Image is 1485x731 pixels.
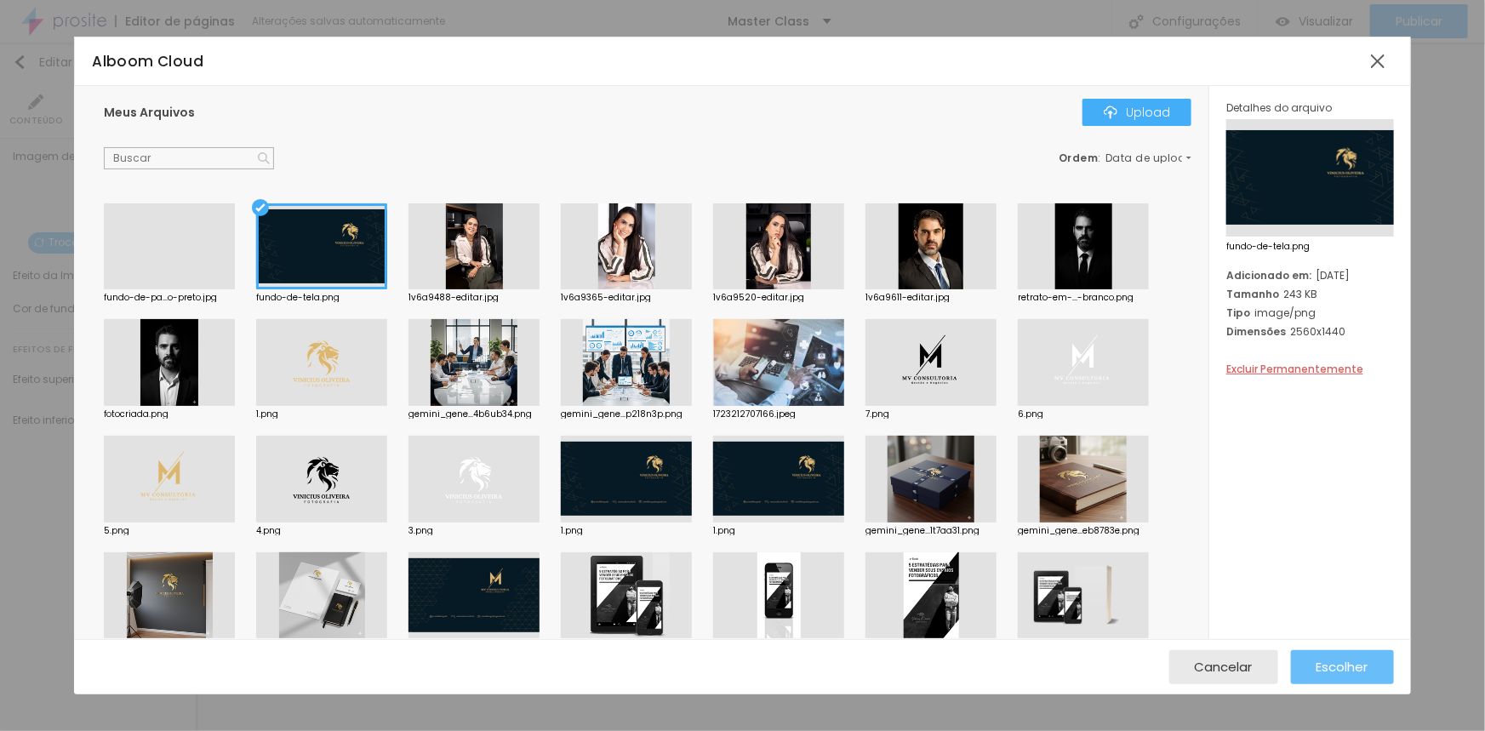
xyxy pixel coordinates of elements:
[408,294,540,302] div: 1v6a9488-editar.jpg
[258,152,270,164] img: Icone
[256,410,387,419] div: 1.png
[1169,650,1278,684] button: Cancelar
[92,51,203,71] span: Alboom Cloud
[1226,306,1394,320] div: image/png
[1317,660,1368,674] span: Escolher
[561,527,692,535] div: 1.png
[1226,268,1394,283] div: [DATE]
[256,294,387,302] div: fundo-de-tela.png
[865,294,997,302] div: 1v6a9611-editar.jpg
[104,104,195,121] span: Meus Arquivos
[713,294,844,302] div: 1v6a9520-editar.jpg
[1018,410,1149,419] div: 6.png
[256,527,387,535] div: 4.png
[408,527,540,535] div: 3.png
[1059,151,1099,165] span: Ordem
[561,410,692,419] div: gemini_gene...p218n3p.png
[1059,153,1191,163] div: :
[713,527,844,535] div: 1.png
[713,410,844,419] div: 1723212707166.jpeg
[865,410,997,419] div: 7.png
[1104,106,1117,119] img: Icone
[1195,660,1253,674] span: Cancelar
[104,527,235,535] div: 5.png
[1105,153,1194,163] span: Data de upload
[865,527,997,535] div: gemini_gene...1t7aa31.png
[1018,294,1149,302] div: retrato-em-...-branco.png
[1082,99,1191,126] button: IconeUpload
[1226,100,1332,115] span: Detalhes do arquivo
[104,147,274,169] input: Buscar
[1291,650,1394,684] button: Escolher
[1226,306,1250,320] span: Tipo
[104,410,235,419] div: fotocriada.png
[1226,287,1279,301] span: Tamanho
[561,294,692,302] div: 1v6a9365-editar.jpg
[1018,527,1149,535] div: gemini_gene...eb8783e.png
[1226,268,1311,283] span: Adicionado em:
[1226,243,1394,251] span: fundo-de-tela.png
[1104,106,1170,119] div: Upload
[1226,287,1394,301] div: 243 KB
[1226,324,1286,339] span: Dimensões
[1226,324,1394,339] div: 2560x1440
[408,410,540,419] div: gemini_gene...4b6ub34.png
[1226,362,1363,376] span: Excluir Permanentemente
[104,294,235,302] div: fundo-de-pa...o-preto.jpg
